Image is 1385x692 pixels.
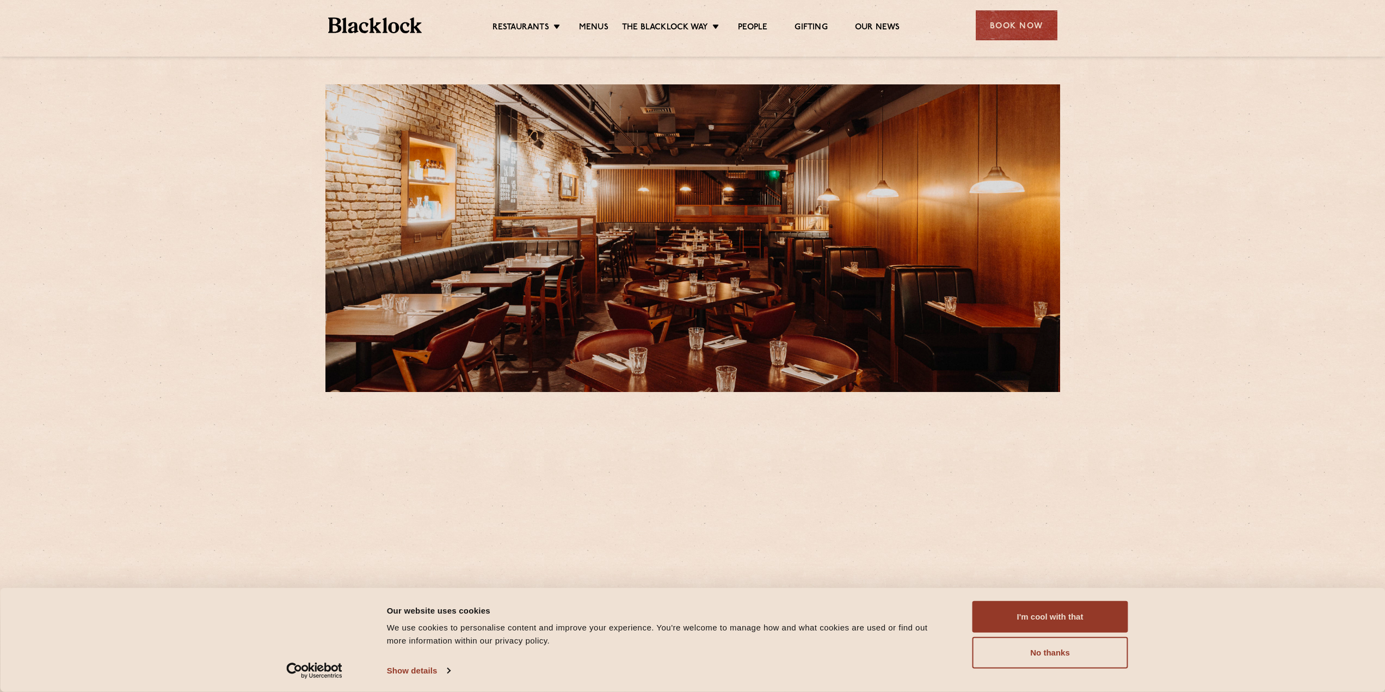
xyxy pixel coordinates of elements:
button: No thanks [972,637,1128,669]
button: I'm cool with that [972,601,1128,633]
img: BL_Textured_Logo-footer-cropped.svg [328,17,422,33]
a: Menus [579,22,608,34]
div: Book Now [976,10,1057,40]
a: Usercentrics Cookiebot - opens in a new window [267,663,362,679]
a: Our News [855,22,900,34]
a: Gifting [795,22,827,34]
div: Our website uses cookies [387,604,948,617]
a: Show details [387,663,450,679]
div: We use cookies to personalise content and improve your experience. You're welcome to manage how a... [387,621,948,647]
a: Restaurants [493,22,549,34]
a: The Blacklock Way [622,22,708,34]
a: People [738,22,767,34]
